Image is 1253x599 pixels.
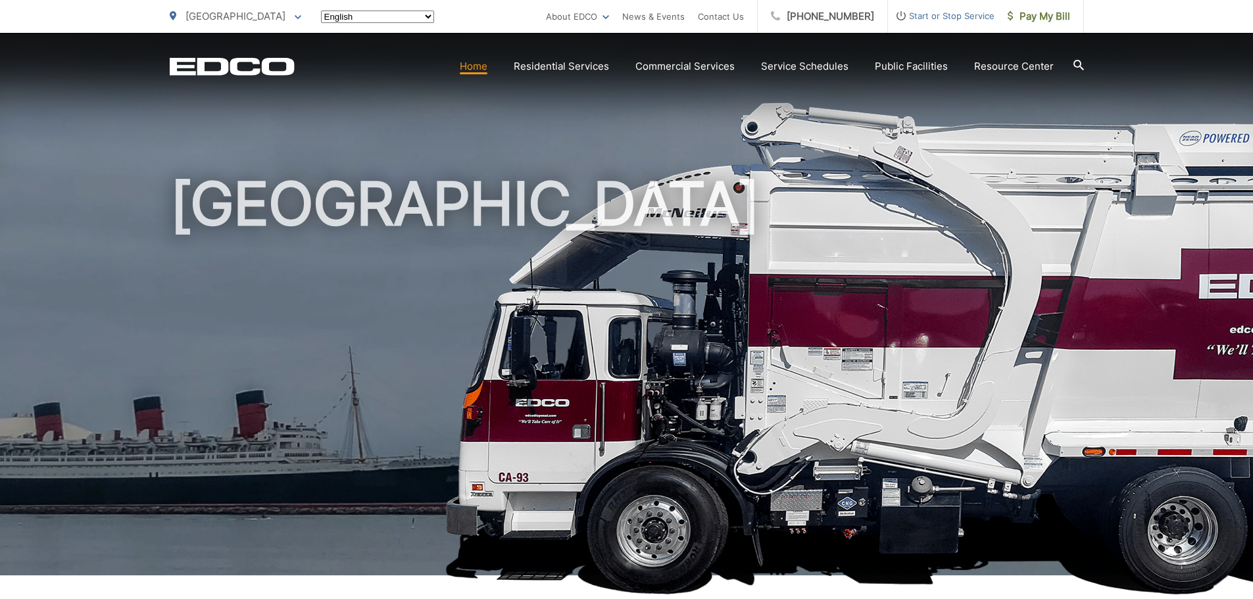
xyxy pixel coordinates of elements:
[170,171,1084,587] h1: [GEOGRAPHIC_DATA]
[514,59,609,74] a: Residential Services
[460,59,487,74] a: Home
[698,9,744,24] a: Contact Us
[635,59,735,74] a: Commercial Services
[170,57,295,76] a: EDCD logo. Return to the homepage.
[974,59,1054,74] a: Resource Center
[1008,9,1070,24] span: Pay My Bill
[761,59,848,74] a: Service Schedules
[321,11,434,23] select: Select a language
[546,9,609,24] a: About EDCO
[875,59,948,74] a: Public Facilities
[185,10,285,22] span: [GEOGRAPHIC_DATA]
[622,9,685,24] a: News & Events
